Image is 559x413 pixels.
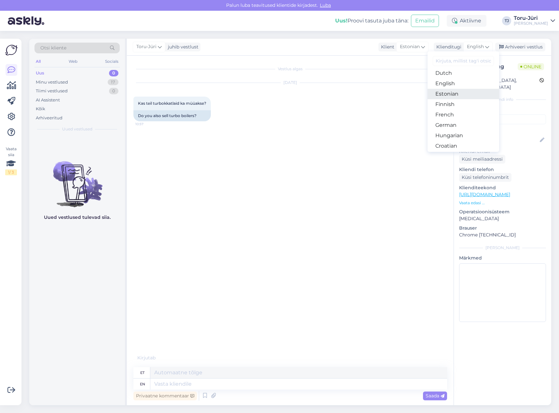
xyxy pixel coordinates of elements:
p: Vaata edasi ... [459,200,546,206]
p: Chrome [TECHNICAL_ID] [459,232,546,238]
div: [DATE] [133,80,447,86]
div: Tiimi vestlused [36,88,68,94]
p: Kliendi nimi [459,127,546,134]
div: Küsi telefoninumbrit [459,173,511,182]
span: . [156,355,157,361]
div: Minu vestlused [36,79,68,86]
a: Croatian [428,141,499,151]
a: Toru-Jüri[PERSON_NAME] [514,16,555,26]
div: juhib vestlust [165,44,198,50]
p: Klienditeekond [459,184,546,191]
a: Finnish [428,99,499,110]
input: Lisa tag [459,114,546,124]
p: Uued vestlused tulevad siia. [44,214,111,221]
p: Kliendi tag'id [459,106,546,113]
a: Dutch [428,68,499,78]
input: Lisa nimi [459,137,539,144]
p: [MEDICAL_DATA] [459,215,546,222]
div: [PERSON_NAME] [459,245,546,251]
span: Saada [426,393,444,399]
div: Do you also sell turbo boilers? [133,110,211,121]
div: 0 [109,70,118,76]
span: Otsi kliente [40,45,66,51]
p: Märkmed [459,255,546,261]
a: English [428,78,499,89]
a: German [428,120,499,130]
div: All [34,57,42,66]
div: 0 [109,88,118,94]
img: Askly Logo [5,44,18,56]
div: Klient [378,44,394,50]
a: Hungarian [428,130,499,141]
img: No chats [29,150,125,208]
b: Uus! [335,18,348,24]
a: French [428,110,499,120]
span: Luba [318,2,333,8]
div: 1 / 3 [5,169,17,175]
p: Kliendi email [459,148,546,155]
div: Toru-Jüri [514,16,548,21]
div: TJ [502,16,511,25]
div: Küsi meiliaadressi [459,155,505,164]
span: Toru-Jüri [136,43,157,50]
span: Online [518,63,544,70]
div: AI Assistent [36,97,60,103]
span: English [467,43,484,50]
div: Proovi tasuta juba täna: [335,17,408,25]
button: Emailid [411,15,439,27]
span: Kas teil turbokkatlaid ka müüakse? [138,101,206,106]
a: Estonian [428,89,499,99]
div: Kõik [36,106,45,112]
span: Estonian [400,43,420,50]
span: 10:57 [135,122,160,127]
span: Uued vestlused [62,126,92,132]
p: Operatsioonisüsteem [459,208,546,215]
div: Privaatne kommentaar [133,392,197,400]
div: Klienditugi [434,44,461,50]
div: Kliendi info [459,97,546,102]
p: Brauser [459,225,546,232]
div: Vaata siia [5,146,17,175]
div: Kirjutab [133,354,447,361]
div: Socials [104,57,120,66]
div: Vestlus algas [133,66,447,72]
div: et [140,367,144,378]
div: 17 [108,79,118,86]
div: en [140,379,145,390]
div: Arhiveeritud [36,115,62,121]
input: Kirjuta, millist tag'i otsid [433,56,494,66]
div: Web [67,57,79,66]
div: [GEOGRAPHIC_DATA], [GEOGRAPHIC_DATA] [461,77,539,91]
div: Uus [36,70,44,76]
a: [URL][DOMAIN_NAME] [459,192,510,197]
p: Kliendi telefon [459,166,546,173]
div: Arhiveeri vestlus [495,43,545,51]
div: [PERSON_NAME] [514,21,548,26]
div: Aktiivne [447,15,486,27]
